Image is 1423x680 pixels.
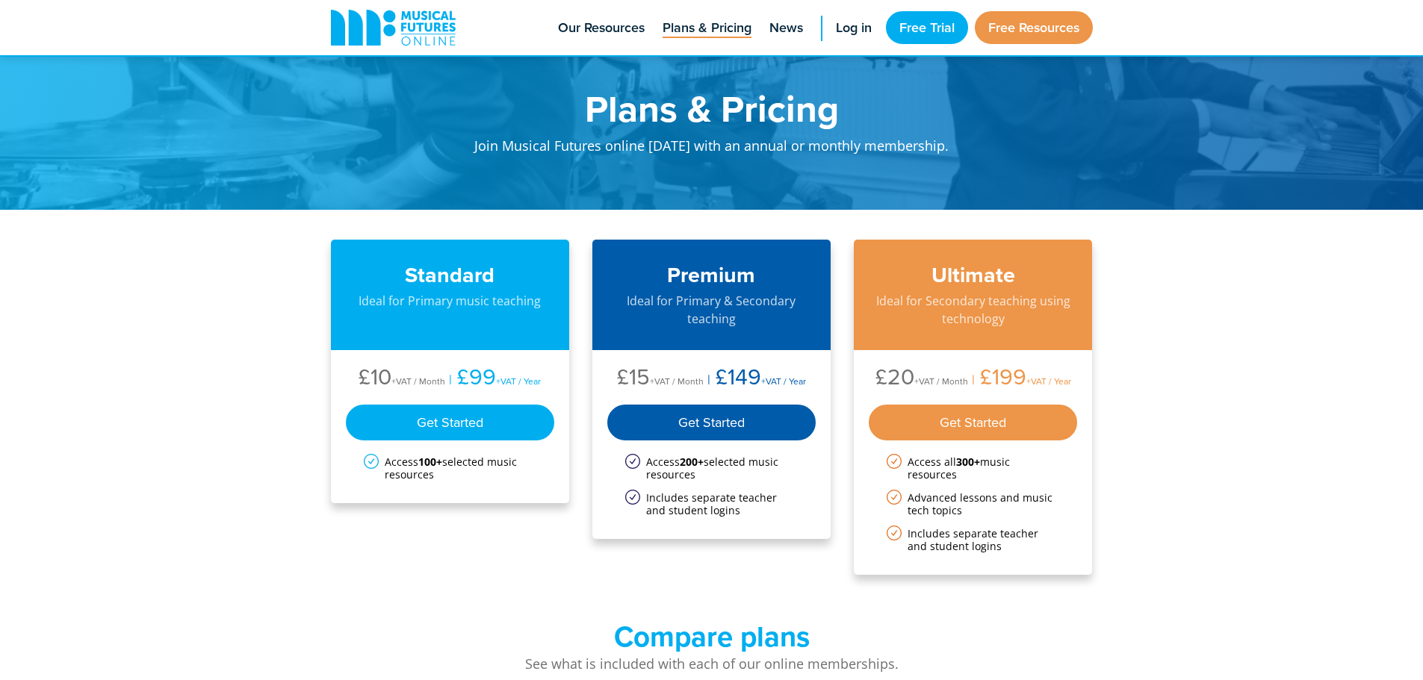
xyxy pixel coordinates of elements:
[625,491,799,517] li: Includes separate teacher and student logins
[418,455,442,469] strong: 100+
[869,292,1078,328] p: Ideal for Secondary teaching using technology
[869,262,1078,288] h3: Ultimate
[346,262,555,288] h3: Standard
[769,18,803,38] span: News
[364,455,537,481] li: Access selected music resources
[421,90,1003,127] h1: Plans & Pricing
[887,527,1060,552] li: Includes separate teacher and student logins
[445,365,541,393] li: £99
[421,127,1003,172] p: Join Musical Futures online [DATE] with an annual or monthly membership.
[680,455,704,469] strong: 200+
[875,365,968,393] li: £20
[331,654,1093,674] p: See what is included with each of our online memberships.
[617,365,704,393] li: £15
[359,365,445,393] li: £10
[391,375,445,387] span: +VAT / Month
[607,262,816,288] h3: Premium
[346,405,555,440] div: Get Started
[761,375,806,387] span: +VAT / Year
[704,365,806,393] li: £149
[346,292,555,310] p: Ideal for Primary music teaching
[558,18,645,38] span: Our Resources
[914,375,968,387] span: +VAT / Month
[975,11,1093,44] a: Free Resources
[625,455,799,481] li: Access selected music resources
[887,491,1060,517] li: Advanced lessons and music tech topics
[887,455,1060,481] li: Access all music resources
[1026,375,1071,387] span: +VAT / Year
[968,365,1071,393] li: £199
[869,405,1078,440] div: Get Started
[886,11,968,44] a: Free Trial
[663,18,751,38] span: Plans & Pricing
[836,18,872,38] span: Log in
[956,455,980,469] strong: 300+
[331,620,1093,654] h2: Compare plans
[607,405,816,440] div: Get Started
[607,292,816,328] p: Ideal for Primary & Secondary teaching
[496,375,541,387] span: +VAT / Year
[650,375,704,387] span: +VAT / Month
